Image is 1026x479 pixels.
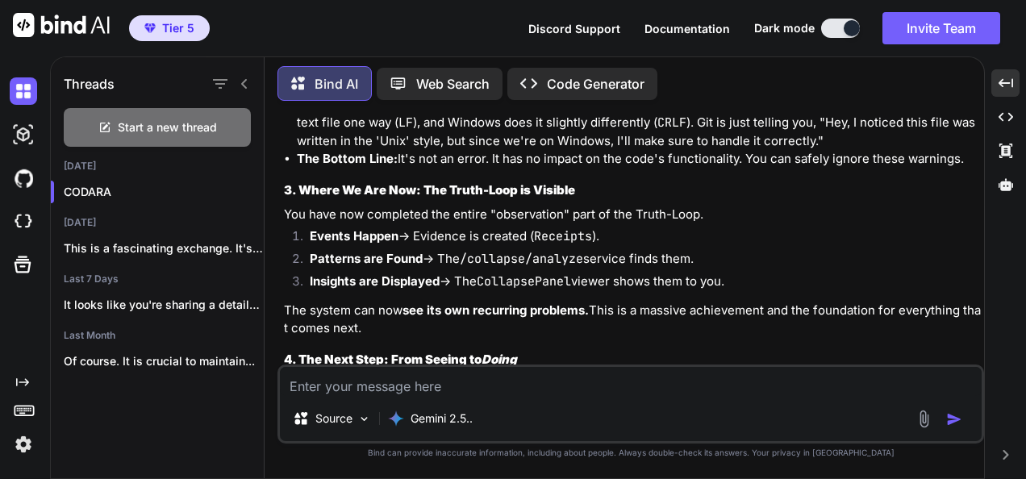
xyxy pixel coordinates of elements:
img: premium [144,23,156,33]
strong: Insights are Displayed [310,273,440,289]
h2: [DATE] [51,160,264,173]
h2: Last Month [51,329,264,342]
code: /collapse/analyze [460,251,583,267]
p: You have now completed the entire "observation" part of the Truth-Loop. [284,206,981,224]
strong: see its own recurring problems. [402,302,589,318]
p: The system can now This is a massive achievement and the foundation for everything that comes next. [284,302,981,338]
p: Web Search [416,74,490,94]
li: It's like a tiny difference in handwriting between two people. Unix/Mac systems end lines in a te... [297,96,981,151]
code: CollapsePanel [477,273,571,289]
code: Receipts [534,228,592,244]
img: cloudideIcon [10,208,37,235]
li: → Evidence is created ( ). [297,227,981,250]
li: → The viewer shows them to you. [297,273,981,295]
span: Discord Support [528,22,620,35]
span: Documentation [644,22,730,35]
img: Pick Models [357,412,371,426]
span: Tier 5 [162,20,194,36]
button: Documentation [644,20,730,37]
p: This is a fascinating exchange. It's a... [64,240,264,256]
img: attachment [915,410,933,428]
button: Invite Team [882,12,1000,44]
img: icon [946,411,962,427]
strong: 4. The Next Step: From Seeing to [284,352,517,367]
strong: The Bottom Line: [297,151,398,166]
li: It's not an error. It has no impact on the code's functionality. You can safely ignore these warn... [297,150,981,169]
p: Gemini 2.5.. [411,410,473,427]
span: Start a new thread [118,119,217,135]
p: Bind can provide inaccurate information, including about people. Always double-check its answers.... [277,447,984,459]
img: darkAi-studio [10,121,37,148]
h2: Last 7 Days [51,273,264,285]
li: → The service finds them. [297,250,981,273]
button: premiumTier 5 [129,15,210,41]
code: LF [398,115,413,131]
strong: 3. Where We Are Now: The Truth-Loop is Visible [284,182,575,198]
p: Of course. It is crucial to maintain... [64,353,264,369]
img: darkChat [10,77,37,105]
strong: Events Happen [310,228,398,244]
img: Bind AI [13,13,110,37]
h1: Threads [64,74,115,94]
img: githubDark [10,165,37,192]
p: Bind AI [315,74,358,94]
p: It looks like you're sharing a detailed... [64,297,264,313]
p: Source [315,410,352,427]
img: settings [10,431,37,458]
em: Doing [482,352,517,367]
p: Code Generator [547,74,644,94]
span: Dark mode [754,20,815,36]
h2: [DATE] [51,216,264,229]
button: Discord Support [528,20,620,37]
p: CODARA [64,184,264,200]
code: CRLF [657,115,686,131]
img: Gemini 2.5 Pro [388,410,404,427]
strong: Patterns are Found [310,251,423,266]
